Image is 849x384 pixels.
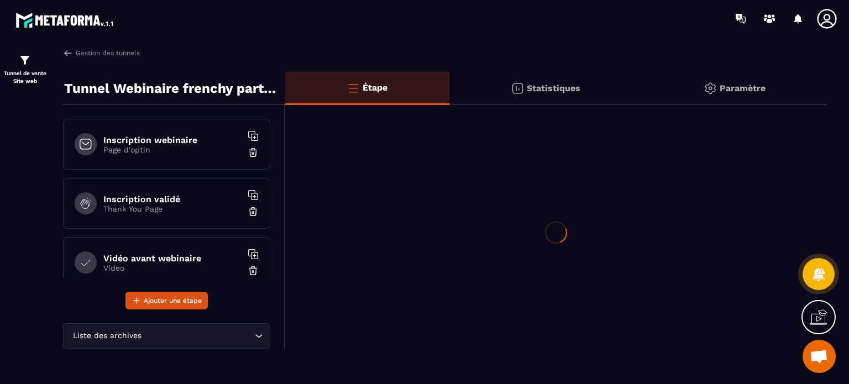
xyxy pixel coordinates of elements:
p: Thank You Page [103,204,242,213]
span: Ajouter une étape [144,295,202,306]
p: Tunnel Webinaire frenchy partners [64,77,277,99]
p: Paramètre [720,83,766,93]
p: Statistiques [527,83,580,93]
h6: Inscription validé [103,194,242,204]
a: formationformationTunnel de vente Site web [3,45,47,93]
p: Étape [363,82,387,93]
a: Gestion des tunnels [63,48,140,58]
button: Ajouter une étape [125,292,208,309]
img: formation [18,54,32,67]
h6: Inscription webinaire [103,135,242,145]
img: arrow [63,48,73,58]
img: trash [248,265,259,276]
h6: Vidéo avant webinaire [103,253,242,264]
img: stats.20deebd0.svg [511,82,524,95]
img: trash [248,147,259,158]
img: trash [248,206,259,217]
input: Search for option [144,330,252,342]
a: Ouvrir le chat [803,340,836,373]
div: Search for option [63,323,270,349]
span: Liste des archives [70,330,144,342]
p: Page d'optin [103,145,242,154]
img: logo [15,10,115,30]
p: Tunnel de vente Site web [3,70,47,85]
p: Video [103,264,242,272]
img: bars-o.4a397970.svg [347,81,360,94]
img: setting-gr.5f69749f.svg [704,82,717,95]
